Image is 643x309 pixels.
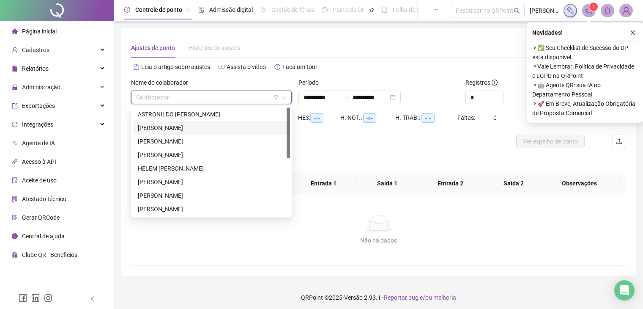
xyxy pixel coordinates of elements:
[186,8,191,13] span: pushpin
[138,191,285,200] div: [PERSON_NAME]
[393,6,447,13] span: Folha de pagamento
[382,7,388,13] span: book
[384,294,456,301] span: Reportar bug e/ou melhoria
[198,7,204,13] span: file-done
[532,99,638,118] span: ⚬ 🚀 Em Breve, Atualização Obrigatória de Proposta Comercial
[138,150,285,160] div: [PERSON_NAME]
[133,148,290,162] div: BENEDITO DE SOUZA CARDOSO
[209,6,253,13] span: Admissão digital
[298,113,340,123] div: HE 3:
[138,204,285,214] div: [PERSON_NAME]
[532,62,638,80] span: ⚬ Vale Lembrar: Política de Privacidade e LGPD na QRPoint
[124,7,130,13] span: clock-circle
[138,164,285,173] div: HELEM [PERSON_NAME]
[12,159,18,165] span: api
[532,28,563,37] span: Novidades !
[22,251,77,258] span: Clube QR - Beneficios
[344,294,363,301] span: Versão
[395,113,457,123] div: H. TRAB.:
[274,64,280,70] span: history
[342,94,349,101] span: swap-right
[566,6,575,15] img: sparkle-icon.fc2bf0ac1784a2077858766a79e2daf3.svg
[282,95,287,100] span: down
[514,8,520,14] span: search
[419,172,482,195] th: Entrada 2
[133,162,290,175] div: HELEM VANESSA CORDOVIL COSTEIRA
[589,3,598,11] sup: 1
[271,6,314,13] span: Gestão de férias
[12,233,18,239] span: info-circle
[22,65,49,72] span: Relatórios
[90,296,96,302] span: left
[12,177,18,183] span: audit
[141,236,616,245] div: Não há dados
[133,189,290,202] div: JOELSON DE FARIAS PINTO
[133,64,139,70] span: file-text
[322,7,328,13] span: dashboard
[22,140,55,146] span: Agente de IA
[12,252,18,258] span: gift
[138,123,285,132] div: [PERSON_NAME]
[433,7,439,13] span: ellipsis
[465,78,498,87] span: Registros
[44,294,52,302] span: instagram
[131,78,194,87] label: Nome do colaborador
[12,66,18,72] span: file
[22,158,56,165] span: Acesso à API
[620,4,632,17] img: 88450
[532,80,638,99] span: ⚬ 🤖 Agente QR: sua IA no Departamento Pessoal
[189,44,240,51] span: Histórico de ajustes
[22,121,53,128] span: Integrações
[22,28,57,35] span: Página inicial
[530,6,558,15] span: [PERSON_NAME]
[22,214,60,221] span: Gerar QRCode
[532,43,638,62] span: ⚬ ✅ Seu Checklist de Sucesso do DP está disponível
[421,113,435,123] span: --:--
[31,294,40,302] span: linkedin
[12,196,18,202] span: solution
[614,280,635,301] div: Open Intercom Messenger
[342,94,349,101] span: to
[492,80,498,86] span: info-circle
[138,137,285,146] div: [PERSON_NAME]
[22,102,55,109] span: Exportações
[12,103,18,109] span: export
[340,113,395,123] div: H. NOT.:
[616,138,623,145] span: upload
[482,172,545,195] th: Saída 2
[292,172,356,195] th: Entrada 1
[131,44,175,51] span: Ajustes de ponto
[19,294,27,302] span: facebook
[22,196,66,202] span: Atestado técnico
[133,108,290,121] div: ASTRONILDO ARAGAO DE CARVALHO
[12,47,18,53] span: user-add
[282,63,317,70] span: Faça um tour
[133,121,290,135] div: BEATRIZ RANIERI BELO
[604,7,611,14] span: bell
[133,175,290,189] div: ISAIAS DA SILVA LIMA
[22,177,57,184] span: Aceite de uso
[363,113,376,123] span: --:--
[274,95,279,100] span: filter
[539,172,620,195] th: Observações
[585,7,593,14] span: notification
[310,113,323,123] span: --:--
[12,121,18,127] span: sync
[22,233,65,240] span: Central de ajuda
[12,28,18,34] span: home
[138,177,285,187] div: [PERSON_NAME]
[227,63,266,70] span: Assista o vídeo
[546,179,613,188] span: Observações
[369,8,374,13] span: pushpin
[333,6,366,13] span: Painel do DP
[356,172,419,195] th: Saída 1
[260,7,266,13] span: sun
[138,110,285,119] div: ASTRONILDO [PERSON_NAME]
[298,78,324,87] label: Período
[493,114,497,121] span: 0
[12,84,18,90] span: lock
[22,84,60,91] span: Administração
[141,63,210,70] span: Leia o artigo sobre ajustes
[630,30,636,36] span: close
[135,6,182,13] span: Controle de ponto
